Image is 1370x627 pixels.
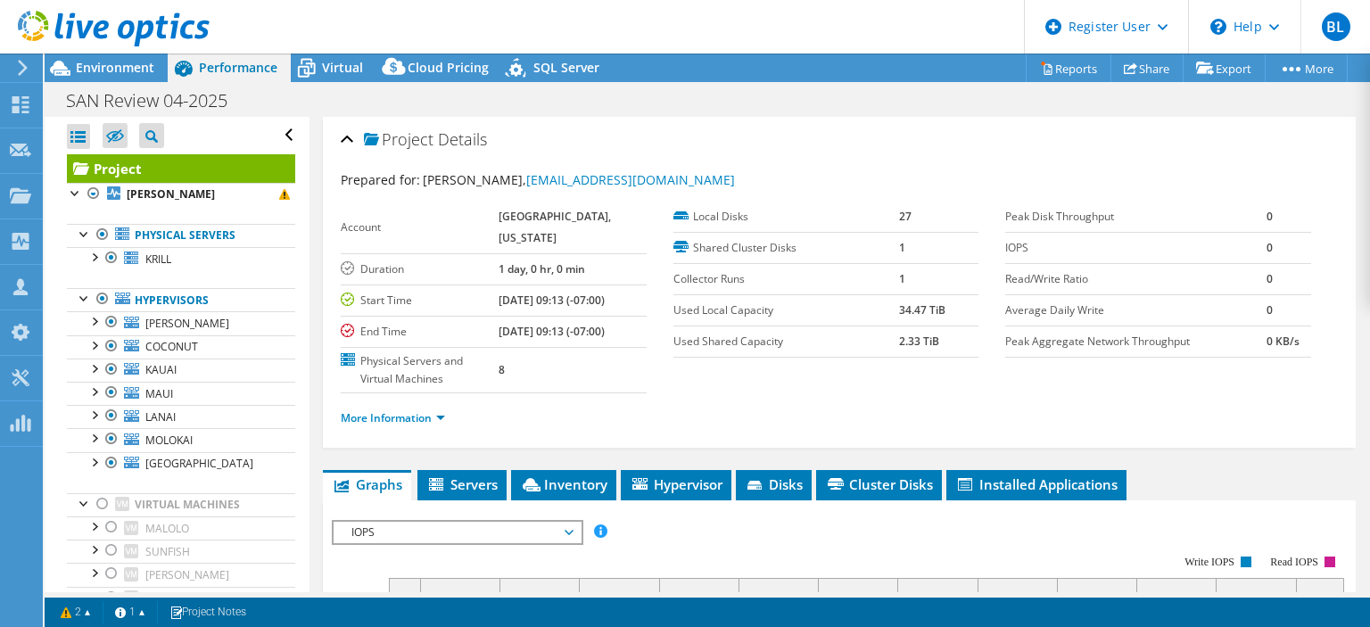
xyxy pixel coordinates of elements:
[341,292,499,309] label: Start Time
[67,452,295,475] a: [GEOGRAPHIC_DATA]
[145,544,190,559] span: SUNFISH
[67,382,295,405] a: MAUI
[145,409,176,425] span: LANAI
[341,410,445,425] a: More Information
[332,475,402,493] span: Graphs
[745,475,803,493] span: Disks
[48,601,103,623] a: 2
[322,59,363,76] span: Virtual
[1110,54,1184,82] a: Share
[1267,209,1273,224] b: 0
[67,311,295,334] a: [PERSON_NAME]
[58,91,255,111] h1: SAN Review 04-2025
[899,209,912,224] b: 27
[145,433,193,448] span: MOLOKAI
[438,128,487,150] span: Details
[145,521,189,536] span: MALOLO
[145,362,177,377] span: KAUAI
[499,324,605,339] b: [DATE] 09:13 (-07:00)
[1267,240,1273,255] b: 0
[67,288,295,311] a: Hypervisors
[408,59,489,76] span: Cloud Pricing
[1267,334,1300,349] b: 0 KB/s
[364,131,433,149] span: Project
[426,475,498,493] span: Servers
[157,601,259,623] a: Project Notes
[145,316,229,331] span: [PERSON_NAME]
[145,456,253,471] span: [GEOGRAPHIC_DATA]
[67,359,295,382] a: KAUAI
[499,209,611,245] b: [GEOGRAPHIC_DATA], [US_STATE]
[673,301,899,319] label: Used Local Capacity
[899,240,905,255] b: 1
[1267,271,1273,286] b: 0
[341,219,499,236] label: Account
[899,271,905,286] b: 1
[341,171,420,188] label: Prepared for:
[630,475,722,493] span: Hypervisor
[1271,556,1319,568] text: Read IOPS
[1210,19,1226,35] svg: \n
[499,261,585,276] b: 1 day, 0 hr, 0 min
[67,563,295,586] a: [PERSON_NAME]
[67,224,295,247] a: Physical Servers
[145,590,190,606] span: ELECTRA
[1183,54,1266,82] a: Export
[673,333,899,351] label: Used Shared Capacity
[103,601,158,623] a: 1
[199,59,277,76] span: Performance
[1026,54,1111,82] a: Reports
[67,587,295,610] a: ELECTRA
[67,247,295,270] a: KRILL
[76,59,154,76] span: Environment
[145,339,198,354] span: COCONUT
[1322,12,1350,41] span: BL
[341,260,499,278] label: Duration
[533,59,599,76] span: SQL Server
[955,475,1118,493] span: Installed Applications
[145,567,229,582] span: [PERSON_NAME]
[341,323,499,341] label: End Time
[341,352,499,388] label: Physical Servers and Virtual Machines
[67,154,295,183] a: Project
[67,540,295,563] a: SUNFISH
[423,171,735,188] span: [PERSON_NAME],
[499,362,505,377] b: 8
[1265,54,1348,82] a: More
[127,186,215,202] b: [PERSON_NAME]
[673,270,899,288] label: Collector Runs
[1005,239,1267,257] label: IOPS
[342,522,572,543] span: IOPS
[67,183,295,206] a: [PERSON_NAME]
[145,386,173,401] span: MAUI
[1184,556,1234,568] text: Write IOPS
[520,475,607,493] span: Inventory
[1267,302,1273,318] b: 0
[67,516,295,540] a: MALOLO
[67,493,295,516] a: Virtual Machines
[825,475,933,493] span: Cluster Disks
[1005,301,1267,319] label: Average Daily Write
[673,239,899,257] label: Shared Cluster Disks
[899,302,945,318] b: 34.47 TiB
[1005,333,1267,351] label: Peak Aggregate Network Throughput
[499,293,605,308] b: [DATE] 09:13 (-07:00)
[67,335,295,359] a: COCONUT
[1005,208,1267,226] label: Peak Disk Throughput
[67,405,295,428] a: LANAI
[145,252,171,267] span: KRILL
[673,208,899,226] label: Local Disks
[1005,270,1267,288] label: Read/Write Ratio
[526,171,735,188] a: [EMAIL_ADDRESS][DOMAIN_NAME]
[899,334,939,349] b: 2.33 TiB
[67,428,295,451] a: MOLOKAI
